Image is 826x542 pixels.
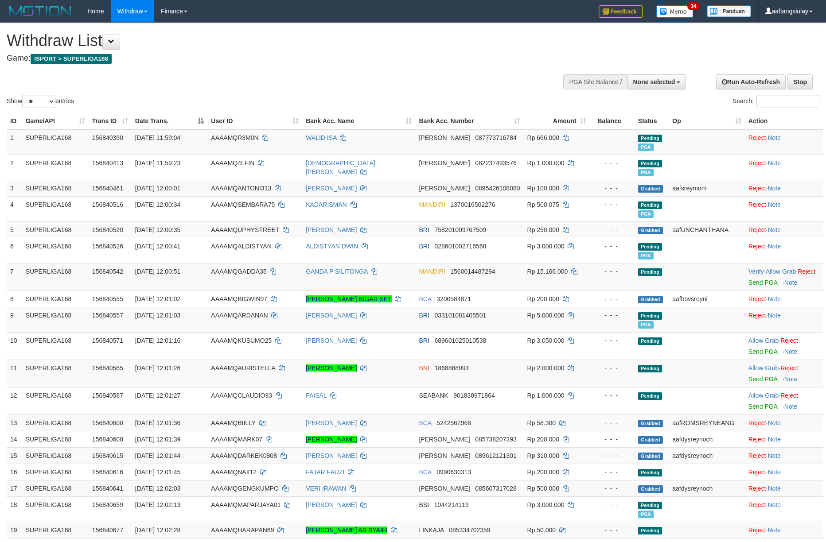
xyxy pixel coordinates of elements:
td: SUPERLIGA168 [22,480,89,496]
span: AAAAMQMARK07 [211,436,262,443]
a: [PERSON_NAME] [306,337,357,344]
span: Rp 200.000 [527,436,559,443]
a: KADARISMAN [306,201,347,208]
span: Rp 58.300 [527,419,556,426]
a: ALDISTYAN DWIN [306,243,358,250]
a: Verify [748,268,764,275]
td: SUPERLIGA168 [22,332,89,360]
a: Note [784,403,798,410]
span: AAAAMQR3M0N [211,134,258,141]
td: · [745,431,823,447]
a: FAISAL [306,392,327,399]
label: Show entries [7,95,74,108]
h4: Game: [7,54,542,63]
a: Note [768,312,781,319]
td: aafbovsreyni [669,290,745,307]
a: Note [768,452,781,459]
td: · · [745,263,823,290]
div: - - - [593,336,631,345]
td: SUPERLIGA168 [22,196,89,221]
span: 156840390 [92,134,123,141]
span: [DATE] 11:59:23 [135,159,180,166]
td: 14 [7,431,22,447]
td: aafdysreynoch [669,447,745,464]
div: - - - [593,484,631,493]
span: Copy 1370016502276 to clipboard [450,201,495,208]
td: · [745,307,823,332]
span: 156840413 [92,159,123,166]
a: Reject [748,501,766,508]
a: Note [768,243,781,250]
td: SUPERLIGA168 [22,180,89,196]
span: [DATE] 12:02:03 [135,485,180,492]
span: [PERSON_NAME] [419,452,470,459]
select: Showentries [22,95,55,108]
span: Grabbed [638,420,663,427]
td: · [745,155,823,180]
span: Copy 1868868994 to clipboard [435,364,469,372]
span: BRI [419,226,429,233]
td: 5 [7,221,22,238]
a: [PERSON_NAME] [306,226,357,233]
td: 7 [7,263,22,290]
th: ID [7,113,22,129]
th: Trans ID: activate to sort column ascending [89,113,132,129]
td: · [745,238,823,263]
span: [DATE] 11:59:04 [135,134,180,141]
a: Allow Grab [748,337,779,344]
span: Rp 3.000.000 [527,243,565,250]
div: - - - [593,435,631,444]
span: [DATE] 12:01:45 [135,468,180,476]
span: AAAAMQARDANAN [211,312,268,319]
td: 12 [7,387,22,414]
span: Rp 15.166.000 [527,268,568,275]
img: Button%20Memo.svg [656,5,694,18]
span: BCA [419,468,431,476]
td: 13 [7,414,22,431]
a: [PERSON_NAME] [306,364,357,372]
span: AAAAMQSEMBARA75 [211,201,275,208]
td: SUPERLIGA168 [22,290,89,307]
td: 11 [7,360,22,387]
a: Note [768,185,781,192]
a: Reject [748,159,766,166]
a: Send PGA [748,348,777,355]
span: Rp 500.075 [527,201,559,208]
a: Reject [748,312,766,319]
span: Copy 082237493576 to clipboard [475,159,516,166]
td: · [745,129,823,155]
a: Allow Grab [748,364,779,372]
span: Copy 085738207393 to clipboard [475,436,516,443]
div: - - - [593,133,631,142]
a: Reject [748,295,766,302]
td: SUPERLIGA168 [22,414,89,431]
span: 156840616 [92,468,123,476]
th: Date Trans.: activate to sort column descending [132,113,207,129]
span: 156840516 [92,201,123,208]
span: · [766,268,798,275]
td: aafsreymom [669,180,745,196]
a: Run Auto-Refresh [716,74,786,89]
span: 34 [687,2,699,10]
a: [PERSON_NAME] [306,185,357,192]
span: Pending [638,469,662,476]
td: aafdysreynoch [669,480,745,496]
td: 6 [7,238,22,263]
span: [PERSON_NAME] [419,134,470,141]
a: Note [768,159,781,166]
a: Reject [780,364,798,372]
td: SUPERLIGA168 [22,307,89,332]
th: Status [635,113,669,129]
td: 2 [7,155,22,180]
a: Note [768,419,781,426]
span: Marked by aafheankoy [638,169,654,176]
div: - - - [593,451,631,460]
a: Note [768,295,781,302]
a: Send PGA [748,376,777,383]
div: - - - [593,200,631,209]
span: [DATE] 12:01:36 [135,419,180,426]
span: Copy 901838971864 to clipboard [453,392,495,399]
span: BRI [419,243,429,250]
td: aafUNCHANTHANA [669,221,745,238]
a: Note [768,468,781,476]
